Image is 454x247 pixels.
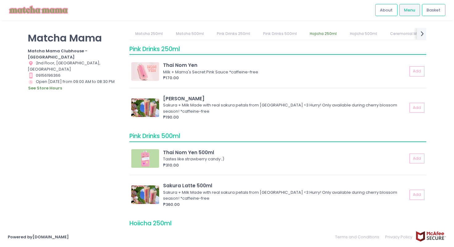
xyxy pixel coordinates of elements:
div: Tastes like strawberry candy ;) [163,156,406,162]
div: Thai Nom Yen 500ml [163,149,407,156]
div: Thai Nom Yen [163,62,407,69]
span: Pink Drinks 250ml [129,45,180,53]
img: mcafee-secure [415,231,446,242]
img: Sakura Latte [131,98,159,117]
a: Matcha 250ml [129,28,169,40]
a: Powered by[DOMAIN_NAME] [8,234,69,240]
div: 09156196366 [28,72,122,79]
div: Sakura + Milk Made with real sakura petals from [GEOGRAPHIC_DATA] <3 Hurry! Only available during... [163,189,406,201]
a: Pink Drinks 250ml [211,28,256,40]
a: About [375,4,397,16]
span: About [380,7,393,13]
a: Hojicha 500ml [344,28,383,40]
span: Pink Drinks 500ml [129,132,180,140]
button: Add [410,66,424,76]
div: ₱360.00 [163,201,407,208]
a: Pink Drinks 500ml [257,28,303,40]
a: Privacy Policy [382,231,416,243]
button: Add [410,190,424,200]
div: Open [DATE] from 09:00 AM to 08:30 PM [28,79,122,92]
div: Milk + Mama's Secret Pink Sauce *caffeine-free [163,69,406,75]
a: Matcha 500ml [170,28,210,40]
a: Hojicha 250ml [304,28,343,40]
div: Sakura Latte 500ml [163,182,407,189]
div: ₱190.00 [163,114,407,120]
img: Thai Nom Yen [131,62,159,81]
a: Menu [399,4,420,16]
img: Thai Nom Yen 500ml [131,149,159,168]
div: Sakura + Milk Made with real sakura petals from [GEOGRAPHIC_DATA] <3 Hurry! Only available during... [163,102,406,114]
a: Ceremonial Matcha 🍵 [384,28,439,40]
span: Basket [427,7,440,13]
div: [PERSON_NAME] [163,95,407,102]
b: Matcha Mama Clubhouse - [GEOGRAPHIC_DATA] [28,48,87,60]
img: Sakura Latte 500ml [131,185,159,204]
img: logo [8,5,69,15]
button: see store hours [28,85,62,92]
div: 2nd Floor, [GEOGRAPHIC_DATA], [GEOGRAPHIC_DATA] [28,60,122,72]
button: Add [410,103,424,113]
span: Hojicha 250ml [129,219,172,227]
div: ₱310.00 [163,162,407,168]
a: Terms and Conditions [335,231,382,243]
p: Matcha Mama [28,32,122,44]
button: Add [410,154,424,164]
div: ₱170.00 [163,75,407,81]
span: Menu [404,7,415,13]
